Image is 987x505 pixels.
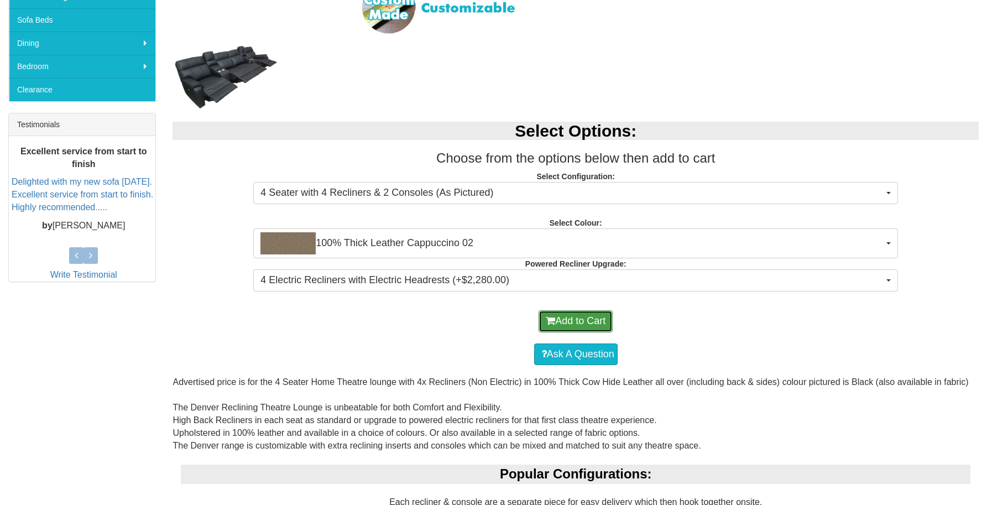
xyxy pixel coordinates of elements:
[253,182,898,204] button: 4 Seater with 4 Recliners & 2 Consoles (As Pictured)
[253,228,898,258] button: 100% Thick Leather Cappuccino 02100% Thick Leather Cappuccino 02
[12,220,155,232] p: [PERSON_NAME]
[50,270,117,279] a: Write Testimonial
[9,32,155,55] a: Dining
[536,172,615,181] strong: Select Configuration:
[173,151,979,165] h3: Choose from the options below then add to cart
[253,269,898,291] button: 4 Electric Recliners with Electric Headrests (+$2,280.00)
[12,178,153,212] a: Delighted with my new sofa [DATE]. Excellent service from start to finish. Highly recommended.....
[20,147,147,169] b: Excellent service from start to finish
[9,113,155,136] div: Testimonials
[9,8,155,32] a: Sofa Beds
[539,310,613,332] button: Add to Cart
[550,218,602,227] strong: Select Colour:
[534,343,618,366] a: Ask A Question
[181,465,970,483] div: Popular Configurations:
[515,122,636,140] b: Select Options:
[260,273,884,288] span: 4 Electric Recliners with Electric Headrests (+$2,280.00)
[9,78,155,101] a: Clearance
[260,232,316,254] img: 100% Thick Leather Cappuccino 02
[42,221,53,230] b: by
[9,55,155,78] a: Bedroom
[260,186,884,200] span: 4 Seater with 4 Recliners & 2 Consoles (As Pictured)
[260,232,884,254] span: 100% Thick Leather Cappuccino 02
[525,259,626,268] strong: Powered Recliner Upgrade:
